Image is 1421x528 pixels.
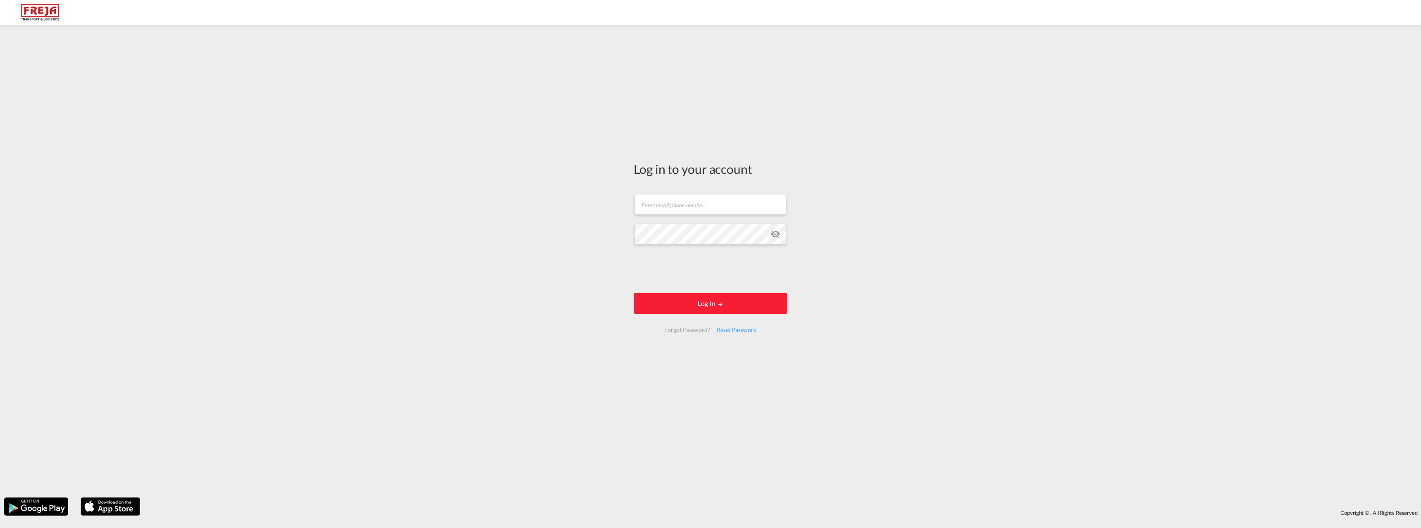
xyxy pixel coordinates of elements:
img: google.png [3,497,69,516]
div: Copyright © . All Rights Reserved [144,506,1421,520]
input: Enter email/phone number [634,194,786,215]
div: Forgot Password? [661,322,713,337]
div: Reset Password [713,322,760,337]
img: apple.png [80,497,141,516]
md-icon: icon-eye-off [770,229,780,239]
button: LOGIN [634,293,787,314]
iframe: reCAPTCHA [648,253,773,285]
img: 586607c025bf11f083711d99603023e7.png [12,3,68,22]
div: Log in to your account [634,160,787,178]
